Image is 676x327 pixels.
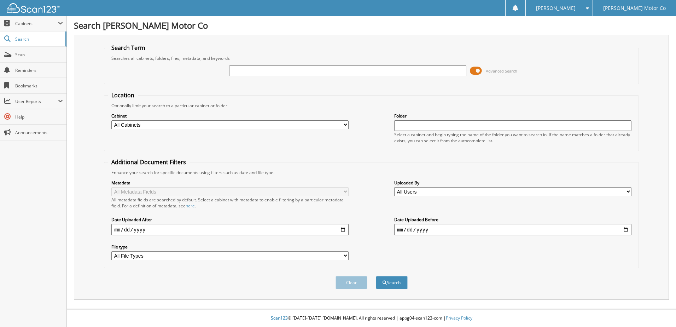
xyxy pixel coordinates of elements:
[111,224,349,235] input: start
[446,315,472,321] a: Privacy Policy
[108,103,635,109] div: Optionally limit your search to a particular cabinet or folder
[108,91,138,99] legend: Location
[15,114,63,120] span: Help
[15,67,63,73] span: Reminders
[111,180,349,186] label: Metadata
[376,276,408,289] button: Search
[603,6,666,10] span: [PERSON_NAME] Motor Co
[186,203,195,209] a: here
[67,310,676,327] div: © [DATE]-[DATE] [DOMAIN_NAME]. All rights reserved | appg04-scan123-com |
[15,130,63,136] span: Announcements
[394,217,631,223] label: Date Uploaded Before
[111,197,349,209] div: All metadata fields are searched by default. Select a cabinet with metadata to enable filtering b...
[74,19,669,31] h1: Search [PERSON_NAME] Motor Co
[111,217,349,223] label: Date Uploaded After
[641,293,676,327] iframe: Chat Widget
[394,224,631,235] input: end
[108,44,149,52] legend: Search Term
[108,55,635,61] div: Searches all cabinets, folders, files, metadata, and keywords
[108,170,635,176] div: Enhance your search for specific documents using filters such as date and file type.
[108,158,190,166] legend: Additional Document Filters
[7,3,60,13] img: scan123-logo-white.svg
[394,132,631,144] div: Select a cabinet and begin typing the name of the folder you want to search in. If the name match...
[536,6,576,10] span: [PERSON_NAME]
[394,113,631,119] label: Folder
[15,21,58,27] span: Cabinets
[111,244,349,250] label: File type
[111,113,349,119] label: Cabinet
[271,315,288,321] span: Scan123
[15,83,63,89] span: Bookmarks
[15,36,62,42] span: Search
[336,276,367,289] button: Clear
[15,52,63,58] span: Scan
[15,98,58,104] span: User Reports
[394,180,631,186] label: Uploaded By
[486,68,517,74] span: Advanced Search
